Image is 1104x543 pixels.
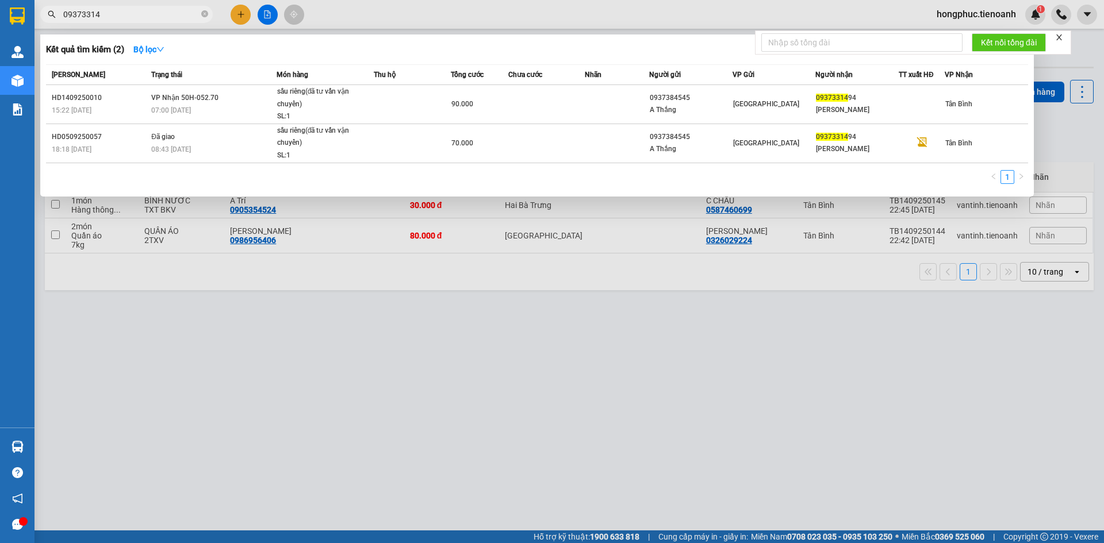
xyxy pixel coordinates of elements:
[52,145,91,153] span: 18:18 [DATE]
[151,71,182,79] span: Trạng thái
[816,94,848,102] span: 09373314
[277,125,363,149] div: sầu riêng(đã tư vấn vận chuyển)
[649,71,681,79] span: Người gửi
[650,92,732,104] div: 0937384545
[945,100,972,108] span: Tân Bình
[451,71,484,79] span: Tổng cước
[151,145,191,153] span: 08:43 [DATE]
[48,10,56,18] span: search
[12,519,23,530] span: message
[63,8,199,21] input: Tìm tên, số ĐT hoặc mã đơn
[10,7,25,25] img: logo-vxr
[987,170,1000,184] button: left
[124,40,174,59] button: Bộ lọcdown
[945,71,973,79] span: VP Nhận
[945,139,972,147] span: Tân Bình
[11,46,24,58] img: warehouse-icon
[133,45,164,54] strong: Bộ lọc
[46,44,124,56] h3: Kết quả tìm kiếm ( 2 )
[374,71,396,79] span: Thu hộ
[972,33,1046,52] button: Kết nối tổng đài
[11,103,24,115] img: solution-icon
[1014,170,1028,184] li: Next Page
[815,71,853,79] span: Người nhận
[451,139,473,147] span: 70.000
[12,467,23,478] span: question-circle
[733,139,799,147] span: [GEOGRAPHIC_DATA]
[1055,33,1063,41] span: close
[52,106,91,114] span: 15:22 [DATE]
[1000,170,1014,184] li: 1
[650,131,732,143] div: 0937384545
[733,71,754,79] span: VP Gửi
[585,71,601,79] span: Nhãn
[201,9,208,20] span: close-circle
[151,94,218,102] span: VP Nhận 50H-052.70
[277,149,363,162] div: SL: 1
[1018,173,1025,180] span: right
[650,143,732,155] div: A Thắng
[156,45,164,53] span: down
[151,133,175,141] span: Đã giao
[650,104,732,116] div: A Thắng
[508,71,542,79] span: Chưa cước
[11,441,24,453] img: warehouse-icon
[277,110,363,123] div: SL: 1
[52,71,105,79] span: [PERSON_NAME]
[451,100,473,108] span: 90.000
[11,75,24,87] img: warehouse-icon
[981,36,1037,49] span: Kết nối tổng đài
[987,170,1000,184] li: Previous Page
[761,33,963,52] input: Nhập số tổng đài
[277,86,363,110] div: sầu riêng(đã tư vấn vận chuyển)
[52,131,148,143] div: HD0509250057
[990,173,997,180] span: left
[52,92,148,104] div: HD1409250010
[816,143,898,155] div: [PERSON_NAME]
[1014,170,1028,184] button: right
[277,71,308,79] span: Món hàng
[899,71,934,79] span: TT xuất HĐ
[733,100,799,108] span: [GEOGRAPHIC_DATA]
[816,133,848,141] span: 09373314
[1001,171,1014,183] a: 1
[816,92,898,104] div: 94
[12,493,23,504] span: notification
[816,104,898,116] div: [PERSON_NAME]
[201,10,208,17] span: close-circle
[816,131,898,143] div: 94
[151,106,191,114] span: 07:00 [DATE]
